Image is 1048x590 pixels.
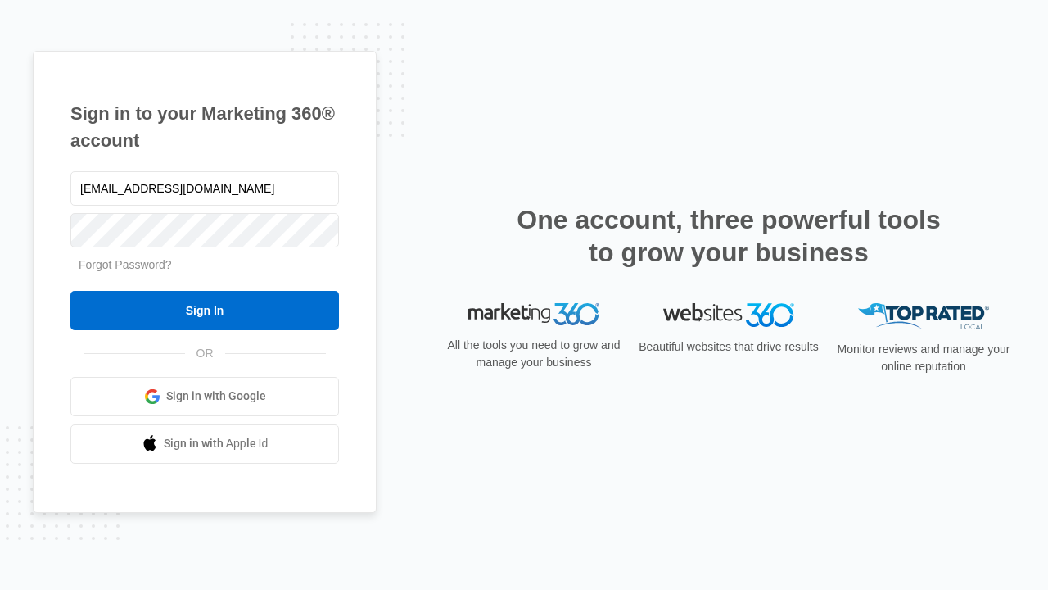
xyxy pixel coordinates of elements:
[468,303,599,326] img: Marketing 360
[166,388,266,405] span: Sign in with Google
[79,258,172,271] a: Forgot Password?
[442,337,626,371] p: All the tools you need to grow and manage your business
[70,171,339,206] input: Email
[637,338,820,356] p: Beautiful websites that drive results
[858,303,989,330] img: Top Rated Local
[70,100,339,154] h1: Sign in to your Marketing 360® account
[832,341,1015,375] p: Monitor reviews and manage your online reputation
[185,345,225,362] span: OR
[70,291,339,330] input: Sign In
[70,377,339,416] a: Sign in with Google
[512,203,946,269] h2: One account, three powerful tools to grow your business
[663,303,794,327] img: Websites 360
[70,424,339,464] a: Sign in with Apple Id
[164,435,269,452] span: Sign in with Apple Id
